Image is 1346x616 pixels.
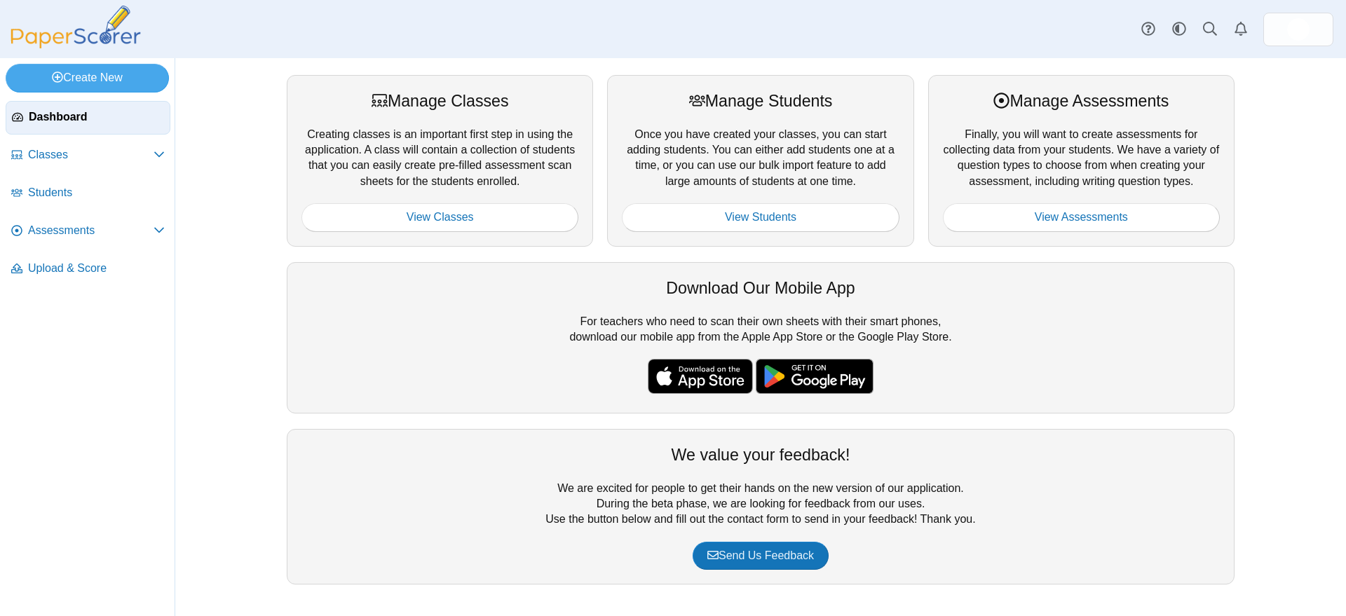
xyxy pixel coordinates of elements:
[622,90,899,112] div: Manage Students
[1225,14,1256,45] a: Alerts
[287,262,1235,413] div: For teachers who need to scan their own sheets with their smart phones, download our mobile app f...
[6,64,169,92] a: Create New
[648,359,753,394] img: apple-store-badge.svg
[6,177,170,210] a: Students
[28,185,165,200] span: Students
[756,359,873,394] img: google-play-badge.png
[301,203,578,231] a: View Classes
[693,542,829,570] a: Send Us Feedback
[943,90,1220,112] div: Manage Assessments
[1287,18,1310,41] span: Scott Richardson
[6,6,146,48] img: PaperScorer
[943,203,1220,231] a: View Assessments
[28,147,154,163] span: Classes
[928,75,1235,246] div: Finally, you will want to create assessments for collecting data from your students. We have a va...
[29,109,164,125] span: Dashboard
[607,75,913,246] div: Once you have created your classes, you can start adding students. You can either add students on...
[6,139,170,172] a: Classes
[1287,18,1310,41] img: ps.8EHCIG3N8Vt7GEG8
[287,429,1235,584] div: We are excited for people to get their hands on the new version of our application. During the be...
[28,261,165,276] span: Upload & Score
[301,90,578,112] div: Manage Classes
[287,75,593,246] div: Creating classes is an important first step in using the application. A class will contain a coll...
[622,203,899,231] a: View Students
[6,252,170,286] a: Upload & Score
[6,39,146,50] a: PaperScorer
[6,214,170,248] a: Assessments
[1263,13,1333,46] a: ps.8EHCIG3N8Vt7GEG8
[28,223,154,238] span: Assessments
[6,101,170,135] a: Dashboard
[301,277,1220,299] div: Download Our Mobile App
[707,549,814,561] span: Send Us Feedback
[301,444,1220,466] div: We value your feedback!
